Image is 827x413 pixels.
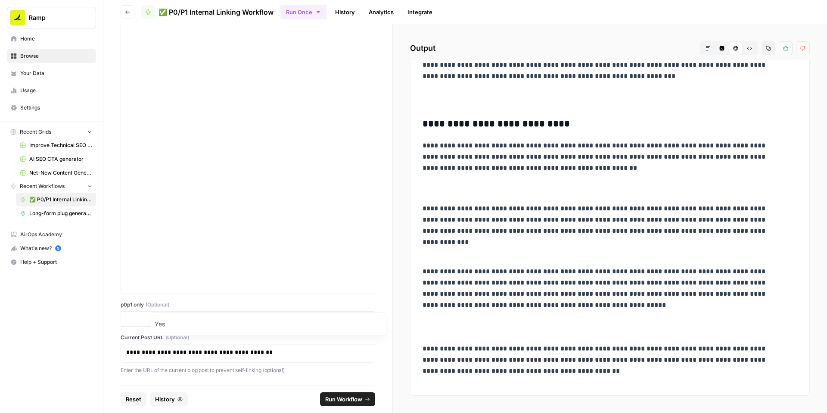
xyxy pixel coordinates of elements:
[7,66,96,80] a: Your Data
[325,395,362,404] span: Run Workflow
[29,141,92,149] span: Improve Technical SEO for Page
[10,10,25,25] img: Ramp Logo
[121,366,375,375] p: Enter the URL of the current blog post to prevent self-linking (optional)
[20,69,92,77] span: Your Data
[20,128,51,136] span: Recent Grids
[20,87,92,94] span: Usage
[7,228,96,241] a: AirOps Academy
[29,155,92,163] span: AI SEO CTA generator
[7,241,96,255] button: What's new? 5
[16,138,96,152] a: Improve Technical SEO for Page
[20,104,92,112] span: Settings
[16,152,96,166] a: AI SEO CTA generator
[126,395,141,404] span: Reset
[20,182,65,190] span: Recent Workflows
[146,301,169,309] span: (Optional)
[155,395,175,404] span: History
[7,84,96,97] a: Usage
[20,35,92,43] span: Home
[7,125,96,138] button: Recent Grids
[280,5,326,19] button: Run Once
[159,7,274,17] span: ✅ P0/P1 Internal Linking Workflow
[121,392,146,406] button: Reset
[121,334,375,341] label: Current Post URL
[151,316,386,332] div: Yes
[55,245,61,251] a: 5
[7,32,96,46] a: Home
[16,206,96,220] a: Long-form plug generator – Content tuning version
[7,101,96,115] a: Settings
[57,246,59,250] text: 5
[20,52,92,60] span: Browse
[402,5,438,19] a: Integrate
[7,180,96,193] button: Recent Workflows
[29,210,92,217] span: Long-form plug generator – Content tuning version
[29,13,81,22] span: Ramp
[7,255,96,269] button: Help + Support
[364,5,399,19] a: Analytics
[165,334,189,341] span: (Optional)
[20,231,92,238] span: AirOps Academy
[330,5,360,19] a: History
[29,196,92,203] span: ✅ P0/P1 Internal Linking Workflow
[16,166,96,180] a: Net-New Content Generator - Grid Template
[410,41,810,55] h2: Output
[16,193,96,206] a: ✅ P0/P1 Internal Linking Workflow
[29,169,92,177] span: Net-New Content Generator - Grid Template
[20,258,92,266] span: Help + Support
[320,392,375,406] button: Run Workflow
[141,5,274,19] a: ✅ P0/P1 Internal Linking Workflow
[150,392,188,406] button: History
[7,242,96,255] div: What's new?
[7,49,96,63] a: Browse
[121,301,375,309] label: p0p1 only
[7,7,96,28] button: Workspace: Ramp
